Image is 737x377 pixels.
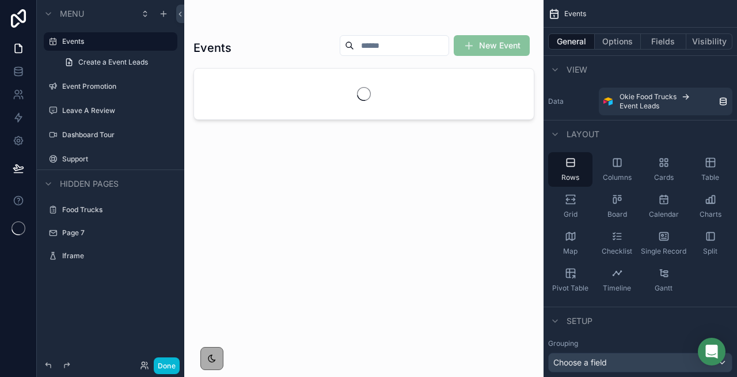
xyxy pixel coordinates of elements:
span: Map [563,247,578,256]
button: Rows [548,152,592,187]
button: Calendar [641,189,686,224]
label: Dashboard Tour [62,130,175,140]
label: Grouping [548,339,578,348]
span: Gantt [655,284,673,293]
span: Single Record [641,247,686,256]
span: Create a Event Leads [78,58,148,67]
label: Iframe [62,251,175,261]
button: Split [688,226,732,261]
button: Charts [688,189,732,224]
img: Airtable Logo [603,97,613,106]
button: Board [595,189,639,224]
label: Food Trucks [62,205,175,214]
span: Timeline [603,284,631,293]
button: Table [688,152,732,187]
button: Fields [641,33,687,50]
span: Split [703,247,717,256]
button: Checklist [595,226,639,261]
span: Board [607,210,627,219]
span: Events [564,9,586,18]
button: Single Record [641,226,686,261]
span: Grid [564,210,578,219]
label: Data [548,97,594,106]
button: Gantt [641,263,686,297]
button: Visibility [686,33,732,50]
button: Timeline [595,263,639,297]
a: Okie Food TrucksEvent Leads [599,88,732,115]
label: Page 7 [62,228,175,237]
button: Options [595,33,641,50]
span: Setup [567,315,592,327]
div: Open Intercom Messenger [698,338,725,365]
span: Charts [700,210,721,219]
a: Create a Event Leads [58,53,177,71]
span: Menu [60,8,84,20]
button: Map [548,226,592,261]
label: Leave A Review [62,106,175,115]
button: Done [154,357,180,374]
label: Event Promotion [62,82,175,91]
label: Events [62,37,170,46]
button: Cards [641,152,686,187]
label: Support [62,154,175,164]
span: Cards [654,173,674,182]
button: Columns [595,152,639,187]
span: Rows [561,173,579,182]
span: Layout [567,129,599,140]
span: Pivot Table [552,284,588,293]
span: Okie Food Trucks [620,92,677,101]
button: General [548,33,595,50]
span: Columns [603,173,632,182]
span: Event Leads [620,101,659,111]
button: Grid [548,189,592,224]
span: Calendar [649,210,679,219]
span: Table [701,173,719,182]
button: Pivot Table [548,263,592,297]
span: View [567,64,587,76]
button: Choose a field [548,353,732,372]
span: Hidden pages [60,178,119,190]
span: Checklist [602,247,632,256]
div: Choose a field [549,353,732,372]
